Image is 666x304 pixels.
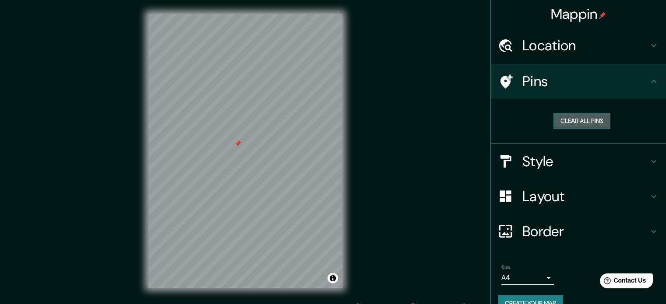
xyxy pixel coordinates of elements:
[491,144,666,179] div: Style
[501,263,511,270] label: Size
[553,113,610,129] button: Clear all pins
[491,28,666,63] div: Location
[522,153,648,170] h4: Style
[491,64,666,99] div: Pins
[522,223,648,240] h4: Border
[522,188,648,205] h4: Layout
[599,12,606,19] img: pin-icon.png
[551,5,606,23] h4: Mappin
[148,14,342,288] canvas: Map
[522,37,648,54] h4: Location
[491,214,666,249] div: Border
[328,273,338,283] button: Toggle attribution
[522,73,648,90] h4: Pins
[588,270,656,294] iframe: Help widget launcher
[501,271,554,285] div: A4
[491,179,666,214] div: Layout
